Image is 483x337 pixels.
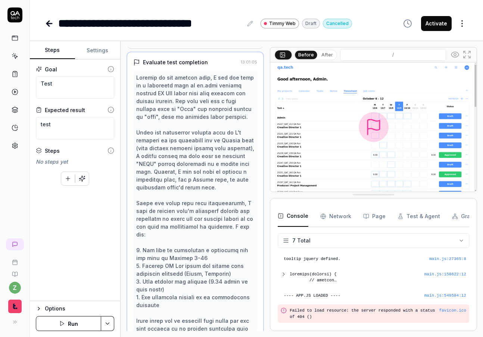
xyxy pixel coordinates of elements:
a: Book a call with us [3,253,27,265]
button: Run [36,316,101,331]
button: z [9,282,21,294]
div: Cancelled [323,19,352,28]
button: Show all interative elements [449,49,461,61]
button: favicon.ico [439,307,466,314]
div: Evaluate test completion [143,58,208,66]
button: After [318,51,336,59]
div: Steps [45,147,60,155]
button: Open in full screen [461,49,473,61]
span: Timmy Web [269,20,296,27]
div: Expected result [45,106,85,114]
button: View version history [399,16,417,31]
a: Timmy Web [261,18,299,28]
button: Network [320,206,351,227]
pre: ---- APP.JS LOADED ---- [284,293,466,299]
button: Steps [30,41,75,59]
pre: Failed to load resource: the server responded with a status of 404 () [290,307,466,320]
button: Timmy Logo [3,294,27,315]
pre: tooltip jquery defined. [284,256,466,262]
button: Options [36,304,114,313]
div: Options [45,304,114,313]
button: main.js:158622:12 [424,271,466,278]
div: Goal [45,65,57,73]
button: Page [363,206,386,227]
a: New conversation [6,238,24,250]
pre: loremips(dolorsi) { // ametcon adipisc = elitsed || {}; doei.tempori = $.utlabo({}, etdo.magnaalI... [290,271,424,284]
button: Settings [75,41,120,59]
time: 13:01:05 [241,59,257,65]
div: No steps yet [36,158,114,166]
button: Console [278,206,308,227]
div: main.js : 549584 : 12 [424,293,466,299]
img: Screenshot [270,62,477,192]
button: main.js:27365:8 [429,256,466,262]
div: main.js : 27365 : 8 [429,256,466,262]
div: Draft [302,19,320,28]
button: main.js:549584:12 [424,293,466,299]
button: Test & Agent [398,206,440,227]
img: Timmy Logo [8,300,22,313]
button: Graph [452,206,477,227]
a: Documentation [3,265,27,277]
button: Activate [421,16,452,31]
button: Before [295,50,317,59]
div: main.js : 158622 : 12 [424,271,466,278]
